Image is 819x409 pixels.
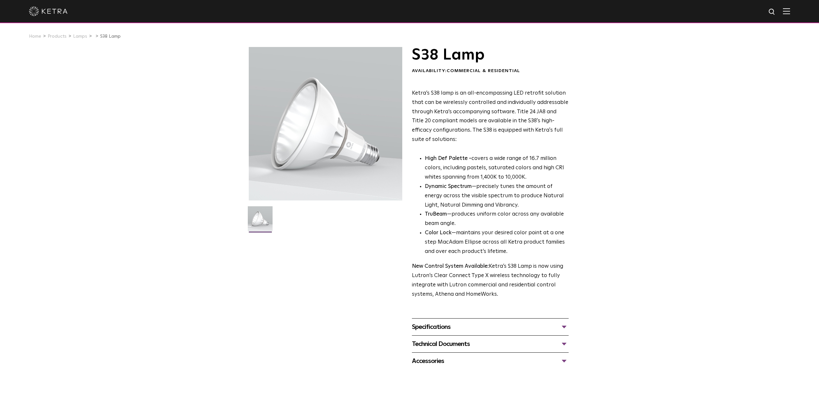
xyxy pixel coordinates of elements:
a: S38 Lamp [100,34,121,39]
h1: S38 Lamp [412,47,569,63]
p: covers a wide range of 16.7 million colors, including pastels, saturated colors and high CRI whit... [425,154,569,182]
div: Accessories [412,356,569,366]
p: Ketra’s S38 Lamp is now using Lutron’s Clear Connect Type X wireless technology to fully integrat... [412,262,569,299]
div: Specifications [412,322,569,332]
li: —precisely tunes the amount of energy across the visible spectrum to produce Natural Light, Natur... [425,182,569,210]
img: ketra-logo-2019-white [29,6,68,16]
strong: Dynamic Spectrum [425,184,472,189]
li: —produces uniform color across any available beam angle. [425,210,569,228]
div: Availability: [412,68,569,74]
p: Ketra’s S38 lamp is an all-encompassing LED retrofit solution that can be wirelessly controlled a... [412,89,569,144]
a: Products [48,34,67,39]
img: search icon [768,8,776,16]
li: —maintains your desired color point at a one step MacAdam Ellipse across all Ketra product famili... [425,228,569,256]
a: Lamps [73,34,87,39]
strong: High Def Palette - [425,156,471,161]
div: Technical Documents [412,339,569,349]
strong: Color Lock [425,230,451,236]
a: Home [29,34,41,39]
strong: New Control System Available: [412,264,489,269]
img: Hamburger%20Nav.svg [783,8,790,14]
strong: TruBeam [425,211,447,217]
img: S38-Lamp-Edison-2021-Web-Square [248,206,273,236]
span: Commercial & Residential [447,69,520,73]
